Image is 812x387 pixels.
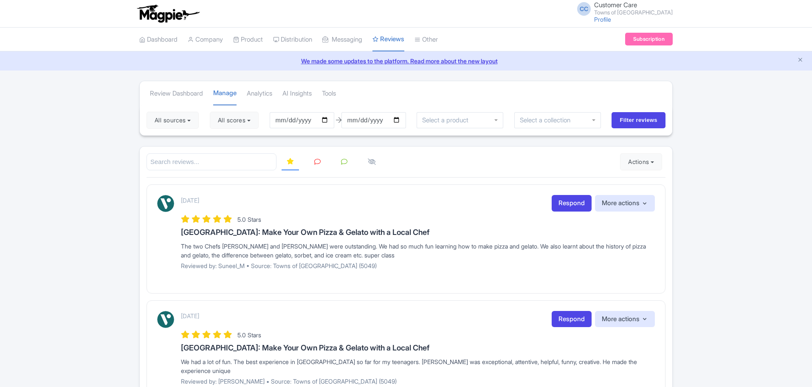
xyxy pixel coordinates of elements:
span: 5.0 Stars [237,216,261,223]
button: All sources [147,112,199,129]
img: Viator Logo [157,195,174,212]
a: AI Insights [282,82,312,105]
a: Profile [594,16,611,23]
a: Tools [322,82,336,105]
img: Viator Logo [157,311,174,328]
button: All scores [210,112,259,129]
a: Other [414,28,438,51]
a: Review Dashboard [150,82,203,105]
small: Towns of [GEOGRAPHIC_DATA] [594,10,673,15]
a: Dashboard [139,28,178,51]
span: CC [577,2,591,16]
a: Company [188,28,223,51]
a: Respond [552,195,592,212]
input: Filter reviews [612,112,665,128]
p: [DATE] [181,311,199,320]
a: Analytics [247,82,272,105]
a: Distribution [273,28,312,51]
p: [DATE] [181,196,199,205]
a: CC Customer Care Towns of [GEOGRAPHIC_DATA] [572,2,673,15]
button: Close announcement [797,56,804,65]
button: More actions [595,311,655,328]
span: 5.0 Stars [237,331,261,339]
a: Manage [213,82,237,106]
input: Select a collection [520,116,576,124]
a: Respond [552,311,592,328]
button: Actions [620,153,662,170]
a: We made some updates to the platform. Read more about the new layout [5,56,807,65]
span: Customer Care [594,1,637,9]
input: Search reviews... [147,153,276,171]
a: Product [233,28,263,51]
h3: [GEOGRAPHIC_DATA]: Make Your Own Pizza & Gelato with a Local Chef [181,228,655,237]
div: The two Chefs [PERSON_NAME] and [PERSON_NAME] were outstanding. We had so much fun learning how t... [181,242,655,260]
img: logo-ab69f6fb50320c5b225c76a69d11143b.png [135,4,201,23]
input: Select a product [422,116,473,124]
div: We had a lot of fun. The best experience in [GEOGRAPHIC_DATA] so far for my teenagers. [PERSON_NA... [181,357,655,375]
p: Reviewed by: [PERSON_NAME] • Source: Towns of [GEOGRAPHIC_DATA] (5049) [181,377,655,386]
a: Reviews [372,28,404,52]
p: Reviewed by: Suneel_M • Source: Towns of [GEOGRAPHIC_DATA] (5049) [181,261,655,270]
h3: [GEOGRAPHIC_DATA]: Make Your Own Pizza & Gelato with a Local Chef [181,344,655,352]
button: More actions [595,195,655,212]
a: Messaging [322,28,362,51]
a: Subscription [625,33,673,45]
